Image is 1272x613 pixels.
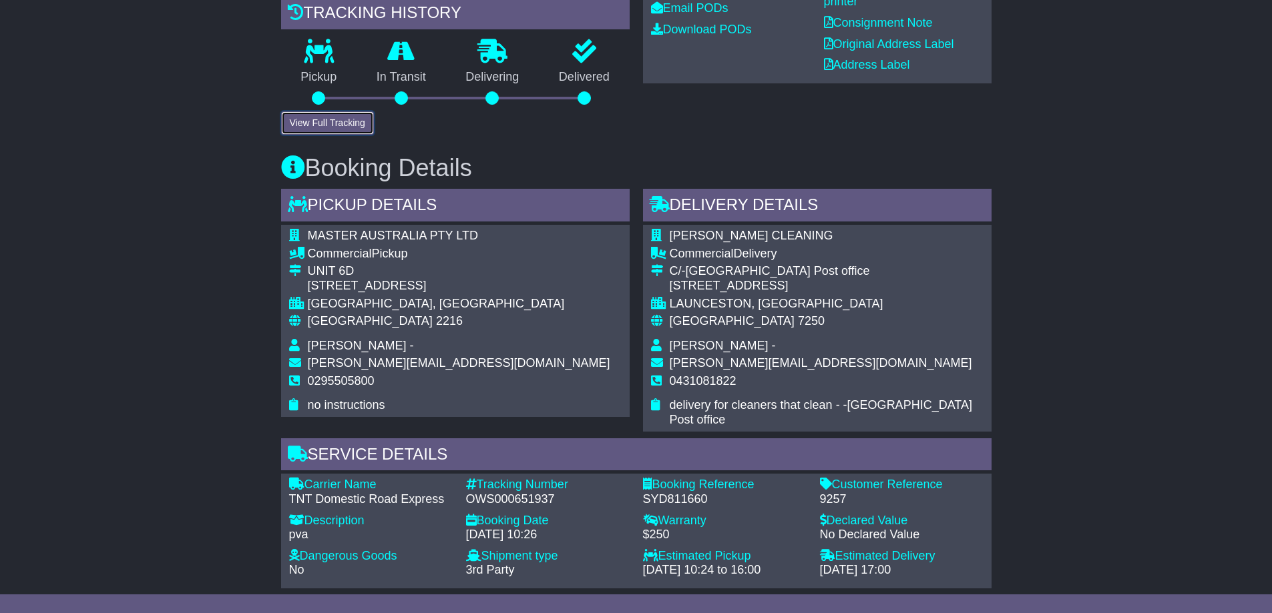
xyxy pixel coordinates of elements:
[798,314,825,328] span: 7250
[308,279,610,293] div: [STREET_ADDRESS]
[289,528,453,542] div: pva
[308,314,433,328] span: [GEOGRAPHIC_DATA]
[670,229,833,242] span: [PERSON_NAME] CLEANING
[308,247,372,260] span: Commercial
[289,549,453,564] div: Dangerous Goods
[824,16,933,29] a: Consignment Note
[643,549,807,564] div: Estimated Pickup
[281,155,992,181] h3: Booking Details
[820,528,984,542] div: No Declared Value
[670,264,984,279] div: C/-[GEOGRAPHIC_DATA] Post office
[281,438,992,474] div: Service Details
[289,563,304,576] span: No
[446,70,540,85] p: Delivering
[820,478,984,492] div: Customer Reference
[670,339,776,352] span: [PERSON_NAME] -
[651,1,728,15] a: Email PODs
[643,563,807,578] div: [DATE] 10:24 to 16:00
[643,478,807,492] div: Booking Reference
[281,111,374,135] button: View Full Tracking
[308,297,610,312] div: [GEOGRAPHIC_DATA], [GEOGRAPHIC_DATA]
[308,374,375,388] span: 0295505800
[670,356,972,370] span: [PERSON_NAME][EMAIL_ADDRESS][DOMAIN_NAME]
[643,528,807,542] div: $250
[670,247,984,261] div: Delivery
[308,398,385,412] span: no instructions
[308,356,610,370] span: [PERSON_NAME][EMAIL_ADDRESS][DOMAIN_NAME]
[643,514,807,528] div: Warranty
[466,528,630,542] div: [DATE] 10:26
[308,229,478,242] span: MASTER AUSTRALIA PTY LTD
[643,492,807,507] div: SYD811660
[820,514,984,528] div: Declared Value
[539,70,630,85] p: Delivered
[670,247,734,260] span: Commercial
[466,514,630,528] div: Booking Date
[308,247,610,261] div: Pickup
[651,23,752,36] a: Download PODs
[281,70,357,85] p: Pickup
[466,549,630,564] div: Shipment type
[289,478,453,492] div: Carrier Name
[308,264,610,279] div: UNIT 6D
[643,189,992,225] div: Delivery Details
[824,58,910,71] a: Address Label
[466,563,515,576] span: 3rd Party
[820,549,984,564] div: Estimated Delivery
[670,279,984,293] div: [STREET_ADDRESS]
[289,492,453,507] div: TNT Domestic Road Express
[436,314,463,328] span: 2216
[281,189,630,225] div: Pickup Details
[466,492,630,507] div: OWS000651937
[820,563,984,578] div: [DATE] 17:00
[824,37,954,51] a: Original Address Label
[466,478,630,492] div: Tracking Number
[820,492,984,507] div: 9257
[670,297,984,312] div: LAUNCESTON, [GEOGRAPHIC_DATA]
[670,314,795,328] span: [GEOGRAPHIC_DATA]
[289,514,453,528] div: Description
[670,398,972,426] span: delivery for cleaners that clean - -[GEOGRAPHIC_DATA] Post office
[670,374,736,388] span: 0431081822
[357,70,446,85] p: In Transit
[308,339,414,352] span: [PERSON_NAME] -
